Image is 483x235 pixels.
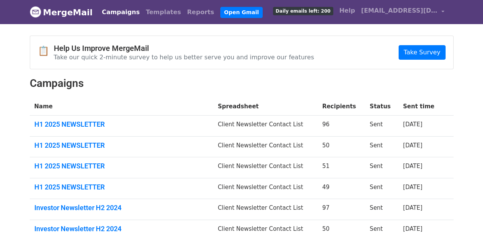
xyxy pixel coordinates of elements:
a: [DATE] [403,225,423,232]
span: 📋 [38,46,54,57]
a: H1 2025 NEWSLETTER [34,162,209,170]
a: Investor Newsletter H2 2024 [34,225,209,233]
td: Sent [365,157,398,178]
span: [EMAIL_ADDRESS][DOMAIN_NAME] [361,6,438,15]
a: Open Gmail [220,7,263,18]
a: Investor Newsletter H2 2024 [34,204,209,212]
th: Name [30,98,213,116]
td: Client Newsletter Contact List [213,116,318,137]
a: Reports [184,5,217,20]
a: [DATE] [403,142,423,149]
a: [EMAIL_ADDRESS][DOMAIN_NAME] [358,3,447,21]
a: Daily emails left: 200 [270,3,336,18]
a: H1 2025 NEWSLETTER [34,141,209,150]
a: Templates [143,5,184,20]
th: Sent time [399,98,443,116]
td: Sent [365,136,398,157]
td: Sent [365,178,398,199]
a: [DATE] [403,184,423,191]
td: 49 [318,178,365,199]
h4: Help Us Improve MergeMail [54,44,314,53]
th: Spreadsheet [213,98,318,116]
h2: Campaigns [30,77,454,90]
td: 96 [318,116,365,137]
td: Client Newsletter Contact List [213,199,318,220]
td: Client Newsletter Contact List [213,157,318,178]
a: [DATE] [403,163,423,170]
th: Recipients [318,98,365,116]
td: 97 [318,199,365,220]
a: H1 2025 NEWSLETTER [34,120,209,129]
p: Take our quick 2-minute survey to help us better serve you and improve our features [54,53,314,61]
a: Campaigns [99,5,143,20]
td: Sent [365,199,398,220]
img: MergeMail logo [30,6,41,18]
td: Client Newsletter Contact List [213,178,318,199]
a: MergeMail [30,4,93,20]
a: [DATE] [403,204,423,211]
td: Client Newsletter Contact List [213,136,318,157]
a: H1 2025 NEWSLETTER [34,183,209,191]
a: Help [336,3,358,18]
td: Sent [365,116,398,137]
th: Status [365,98,398,116]
a: [DATE] [403,121,423,128]
td: 51 [318,157,365,178]
span: Daily emails left: 200 [273,7,333,15]
a: Take Survey [399,45,445,60]
td: 50 [318,136,365,157]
